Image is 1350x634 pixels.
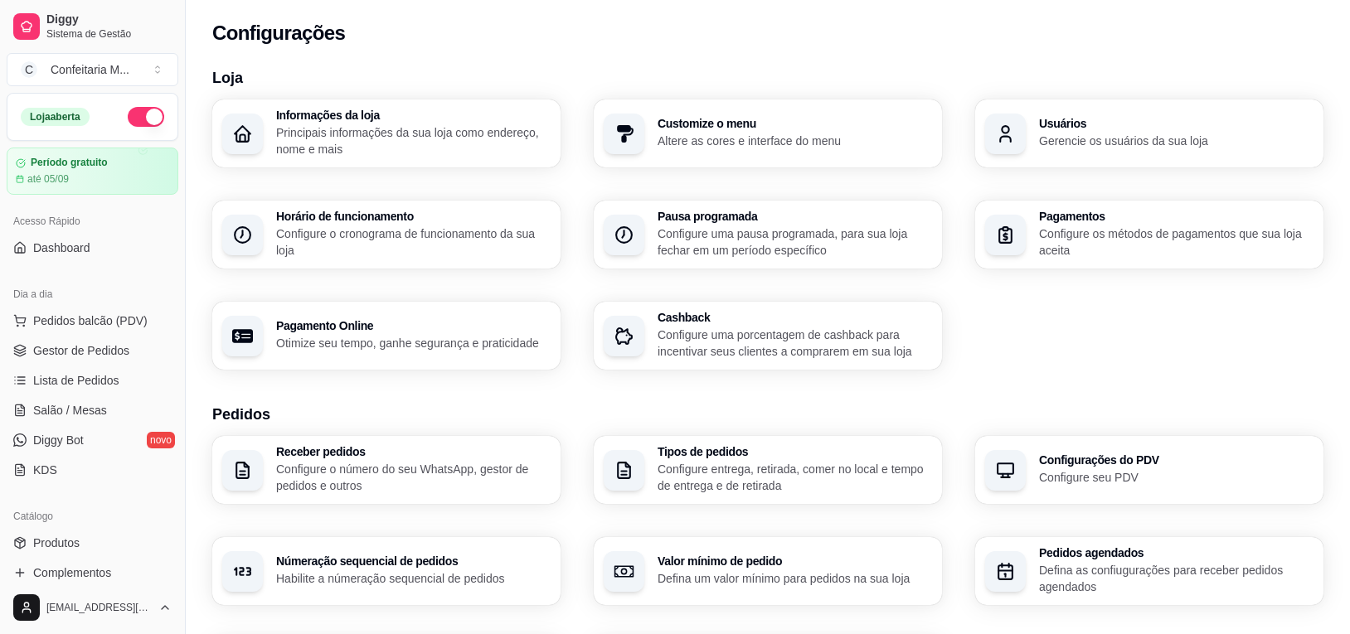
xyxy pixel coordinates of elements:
p: Otimize seu tempo, ganhe segurança e praticidade [276,335,551,351]
p: Configure o cronograma de funcionamento da sua loja [276,225,551,259]
button: UsuáriosGerencie os usuários da sua loja [975,99,1323,167]
p: Habilite a númeração sequencial de pedidos [276,570,551,587]
span: Diggy Bot [33,432,84,448]
button: [EMAIL_ADDRESS][DOMAIN_NAME] [7,588,178,627]
button: Valor mínimo de pedidoDefina um valor mínimo para pedidos na sua loja [594,537,942,605]
div: Confeitaria M ... [51,61,129,78]
button: Horário de funcionamentoConfigure o cronograma de funcionamento da sua loja [212,201,561,269]
h3: Usuários [1039,118,1314,129]
span: Diggy [46,12,172,27]
h3: Pausa programada [658,211,932,222]
div: Dia a dia [7,281,178,307]
div: Catálogo [7,503,178,530]
p: Configure uma pausa programada, para sua loja fechar em um período específico [658,225,932,259]
button: Configurações do PDVConfigure seu PDV [975,436,1323,504]
h2: Configurações [212,20,345,46]
a: DiggySistema de Gestão [7,7,178,46]
p: Altere as cores e interface do menu [658,133,932,149]
span: Complementos [33,564,111,581]
button: Alterar Status [128,107,164,127]
span: Salão / Mesas [33,402,107,419]
p: Configure entrega, retirada, comer no local e tempo de entrega e de retirada [658,461,932,494]
p: Defina um valor mínimo para pedidos na sua loja [658,570,932,587]
button: Select a team [7,53,178,86]
span: Produtos [33,535,80,551]
div: Loja aberta [21,108,90,126]
span: [EMAIL_ADDRESS][DOMAIN_NAME] [46,601,152,614]
h3: Receber pedidos [276,446,551,457]
p: Configure uma porcentagem de cashback para incentivar seus clientes a comprarem em sua loja [658,327,932,360]
h3: Pagamentos [1039,211,1314,222]
button: Informações da lojaPrincipais informações da sua loja como endereço, nome e mais [212,99,561,167]
div: Acesso Rápido [7,208,178,235]
a: Complementos [7,559,178,586]
h3: Configurações do PDV [1039,454,1314,466]
h3: Pagamento Online [276,320,551,332]
h3: Valor mínimo de pedido [658,555,932,567]
a: Produtos [7,530,178,556]
a: Lista de Pedidos [7,367,178,394]
h3: Informações da loja [276,109,551,121]
p: Configure o número do seu WhatsApp, gestor de pedidos e outros [276,461,551,494]
a: Período gratuitoaté 05/09 [7,148,178,195]
p: Principais informações da sua loja como endereço, nome e mais [276,124,551,157]
h3: Loja [212,66,1323,90]
a: Diggy Botnovo [7,427,178,453]
a: Salão / Mesas [7,397,178,423]
button: Pedidos balcão (PDV) [7,307,178,334]
article: até 05/09 [27,172,69,186]
p: Configure os métodos de pagamentos que sua loja aceita [1039,225,1314,259]
button: Pausa programadaConfigure uma pausa programada, para sua loja fechar em um período específico [594,201,942,269]
button: Númeração sequencial de pedidosHabilite a númeração sequencial de pedidos [212,537,561,605]
h3: Pedidos [212,403,1323,426]
p: Configure seu PDV [1039,469,1314,486]
h3: Cashback [658,312,932,323]
span: KDS [33,462,57,478]
button: PagamentosConfigure os métodos de pagamentos que sua loja aceita [975,201,1323,269]
a: KDS [7,457,178,483]
span: Sistema de Gestão [46,27,172,41]
span: Pedidos balcão (PDV) [33,312,148,329]
button: Pedidos agendadosDefina as confiugurações para receber pedidos agendados [975,537,1323,605]
h3: Pedidos agendados [1039,547,1314,559]
button: Tipos de pedidosConfigure entrega, retirada, comer no local e tempo de entrega e de retirada [594,436,942,504]
article: Período gratuito [31,157,108,169]
p: Defina as confiugurações para receber pedidos agendados [1039,562,1314,595]
span: Gestor de Pedidos [33,342,129,359]
a: Dashboard [7,235,178,261]
button: CashbackConfigure uma porcentagem de cashback para incentivar seus clientes a comprarem em sua loja [594,302,942,370]
button: Customize o menuAltere as cores e interface do menu [594,99,942,167]
h3: Tipos de pedidos [658,446,932,457]
button: Pagamento OnlineOtimize seu tempo, ganhe segurança e praticidade [212,302,561,370]
p: Gerencie os usuários da sua loja [1039,133,1314,149]
a: Gestor de Pedidos [7,337,178,364]
button: Receber pedidosConfigure o número do seu WhatsApp, gestor de pedidos e outros [212,436,561,504]
span: Lista de Pedidos [33,372,119,389]
span: Dashboard [33,240,90,256]
h3: Númeração sequencial de pedidos [276,555,551,567]
span: C [21,61,37,78]
h3: Horário de funcionamento [276,211,551,222]
h3: Customize o menu [658,118,932,129]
